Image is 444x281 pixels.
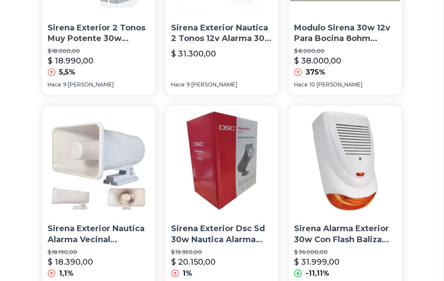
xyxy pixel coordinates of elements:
img: Sirena Exterior Dsc Sd 30w Nautica Alarma Vecinal Panico --- [167,106,277,216]
p: Sirena Alarma Exterior 30w Con Flash Baliza Estrobo Potente [294,223,396,245]
img: Sirena Exterior Nautica Alarma Vecinal Domiciliaria 30w 120d [44,106,154,216]
p: $ 20.150,00 [171,256,216,268]
p: Sirena Exterior Dsc Sd 30w Nautica Alarma Vecinal [PERSON_NAME] --- [171,223,273,245]
p: Sirena Exterior Nautica Alarma Vecinal Domiciliaria 30w 120d [48,223,150,245]
p: 1% [183,268,192,279]
img: Sirena Alarma Exterior 30w Con Flash Baliza Estrobo Potente [290,106,400,216]
span: 9 [PERSON_NAME] [63,81,114,88]
p: 5,5% [59,67,75,78]
p: $ 18.990,00 [48,55,93,67]
p: Sirena Exterior Nautica 2 Tonos 12v Alarma 30w Muy Potente [171,22,273,45]
p: $ 31.999,00 [294,256,340,268]
p: 1,1% [59,268,74,279]
p: $ 31.300,00 [171,48,216,60]
span: Hace [171,81,185,88]
p: $ 18.390,00 [48,256,93,268]
span: Hace [294,81,308,88]
span: 9 [PERSON_NAME] [187,81,237,88]
span: 10 [PERSON_NAME] [310,81,362,88]
span: Hace [48,81,61,88]
p: $ 38.000,00 [294,55,341,67]
p: 375% [306,67,325,78]
p: $ 36.000,00 [294,249,396,256]
p: $ 18.190,00 [48,249,150,256]
p: $ 19.950,00 [171,249,273,256]
p: Sirena Exterior 2 Tonos Muy Potente 30w Alarmas Cercos [48,22,150,45]
p: Modulo Sirena 30w 12v Para Bocina 8ohm Ambulancia [294,22,396,45]
p: -11,11% [306,268,329,279]
p: $ 18.000,00 [48,48,150,55]
p: $ 8.000,00 [294,48,396,55]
